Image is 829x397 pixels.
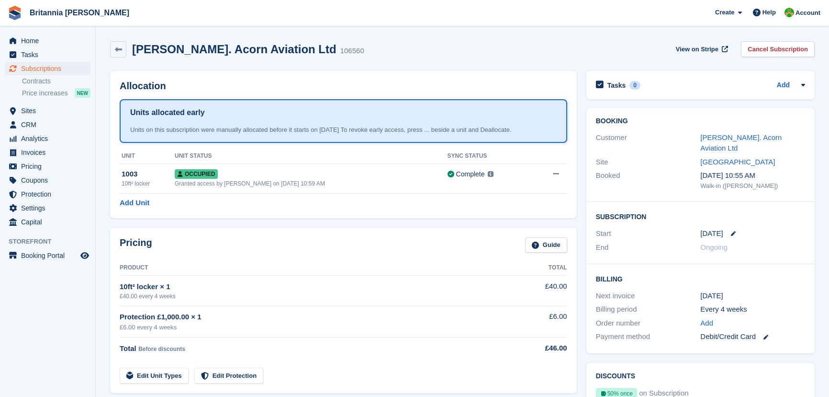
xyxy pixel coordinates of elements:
td: £40.00 [508,276,567,306]
th: Total [508,260,567,276]
h1: Units allocated early [130,107,205,118]
div: Units on this subscription were manually allocated before it starts on [DATE] To revoke early acc... [130,125,557,135]
time: 2025-09-30 00:00:00 UTC [700,228,723,239]
div: Site [596,157,701,168]
div: Start [596,228,701,239]
td: £6.00 [508,306,567,337]
h2: Subscription [596,211,805,221]
div: Complete [456,169,485,179]
a: menu [5,160,90,173]
span: Protection [21,187,78,201]
h2: [PERSON_NAME]. Acorn Aviation Ltd [132,43,336,56]
div: £6.00 every 4 weeks [120,323,508,332]
th: Product [120,260,508,276]
span: Tasks [21,48,78,61]
span: Analytics [21,132,78,145]
div: Order number [596,318,701,329]
span: Settings [21,201,78,215]
span: Invoices [21,146,78,159]
a: menu [5,215,90,229]
h2: Tasks [607,81,626,90]
a: Britannia [PERSON_NAME] [26,5,133,21]
div: Billing period [596,304,701,315]
a: Edit Protection [194,368,263,384]
h2: Booking [596,117,805,125]
div: £40.00 every 4 weeks [120,292,508,301]
h2: Pricing [120,237,152,253]
img: icon-info-grey-7440780725fd019a000dd9b08b2336e03edf1995a4989e88bcd33f0948082b44.svg [488,171,493,177]
a: View on Stripe [672,41,730,57]
span: Price increases [22,89,68,98]
a: menu [5,174,90,187]
div: Protection £1,000.00 × 1 [120,312,508,323]
a: menu [5,62,90,75]
div: NEW [75,88,90,98]
th: Sync Status [448,149,531,164]
a: menu [5,48,90,61]
span: Subscriptions [21,62,78,75]
a: menu [5,132,90,145]
a: Add [777,80,790,91]
th: Unit Status [175,149,448,164]
div: Next invoice [596,291,701,302]
a: Price increases NEW [22,88,90,98]
div: [DATE] [700,291,805,302]
a: menu [5,146,90,159]
a: menu [5,201,90,215]
a: Add [700,318,713,329]
span: CRM [21,118,78,131]
span: Ongoing [700,243,728,251]
span: Capital [21,215,78,229]
div: [DATE] 10:55 AM [700,170,805,181]
span: Home [21,34,78,47]
a: Guide [525,237,567,253]
a: Add Unit [120,198,149,209]
th: Unit [120,149,175,164]
span: Total [120,344,136,352]
span: Occupied [175,169,218,179]
div: Debit/Credit Card [700,331,805,342]
a: Preview store [79,250,90,261]
a: [GEOGRAPHIC_DATA] [700,158,775,166]
span: Storefront [9,237,95,246]
a: menu [5,34,90,47]
div: 0 [629,81,640,90]
span: Help [762,8,776,17]
div: £46.00 [508,343,567,354]
div: Every 4 weeks [700,304,805,315]
div: End [596,242,701,253]
a: menu [5,104,90,117]
h2: Allocation [120,81,567,92]
a: Cancel Subscription [741,41,815,57]
div: 10ft² locker [122,179,175,188]
div: 106560 [340,46,364,57]
div: Granted access by [PERSON_NAME] on [DATE] 10:59 AM [175,179,448,188]
a: menu [5,187,90,201]
a: Contracts [22,77,90,86]
a: menu [5,118,90,131]
span: View on Stripe [676,45,718,54]
h2: Billing [596,274,805,283]
span: Booking Portal [21,249,78,262]
div: Payment method [596,331,701,342]
div: 1003 [122,169,175,180]
div: Customer [596,132,701,154]
div: 10ft² locker × 1 [120,281,508,292]
img: Wendy Thorp [784,8,794,17]
span: Pricing [21,160,78,173]
a: menu [5,249,90,262]
span: Coupons [21,174,78,187]
img: stora-icon-8386f47178a22dfd0bd8f6a31ec36ba5ce8667c1dd55bd0f319d3a0aa187defe.svg [8,6,22,20]
div: Booked [596,170,701,190]
span: Create [715,8,734,17]
h2: Discounts [596,373,805,380]
span: Before discounts [138,346,185,352]
div: Walk-in ([PERSON_NAME]) [700,181,805,191]
span: Sites [21,104,78,117]
a: [PERSON_NAME]. Acorn Aviation Ltd [700,133,782,152]
span: Account [795,8,820,18]
a: Edit Unit Types [120,368,189,384]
